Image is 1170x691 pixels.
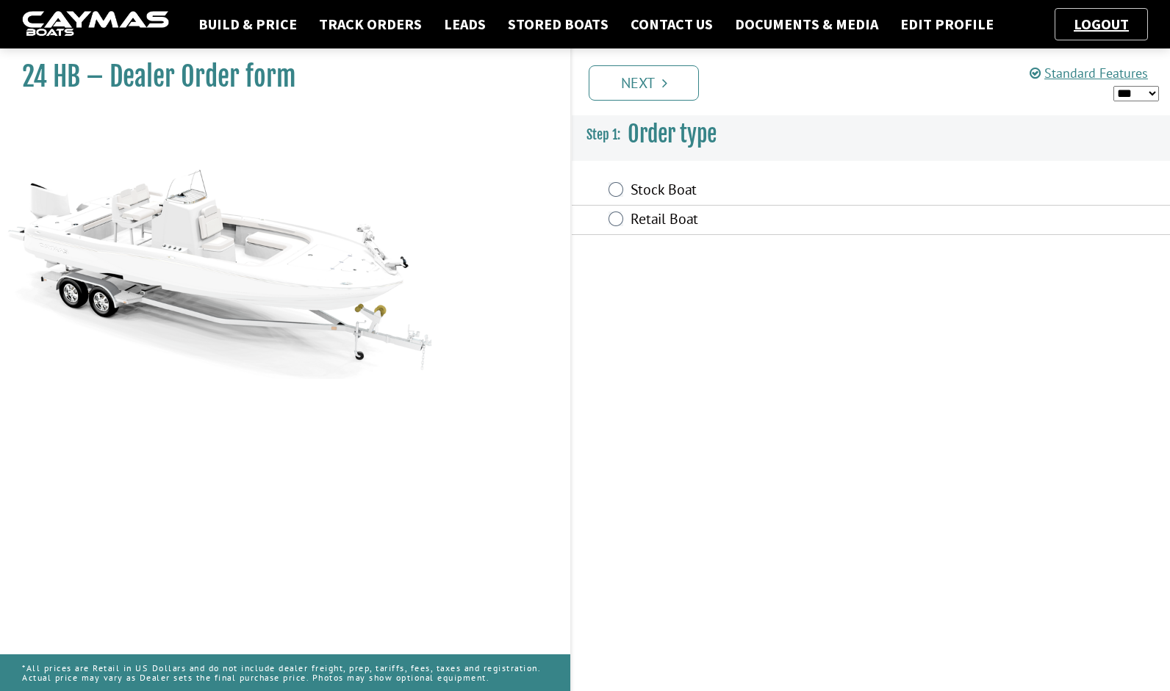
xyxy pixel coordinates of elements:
[1066,15,1136,33] a: Logout
[500,15,616,34] a: Stored Boats
[728,15,886,34] a: Documents & Media
[1030,65,1148,82] a: Standard Features
[437,15,493,34] a: Leads
[191,15,304,34] a: Build & Price
[623,15,720,34] a: Contact Us
[22,656,548,690] p: *All prices are Retail in US Dollars and do not include dealer freight, prep, tariffs, fees, taxe...
[631,210,954,231] label: Retail Boat
[631,181,954,202] label: Stock Boat
[22,60,534,93] h1: 24 HB – Dealer Order form
[585,63,1170,101] ul: Pagination
[893,15,1001,34] a: Edit Profile
[312,15,429,34] a: Track Orders
[572,107,1170,162] h3: Order type
[22,11,169,38] img: caymas-dealer-connect-2ed40d3bc7270c1d8d7ffb4b79bf05adc795679939227970def78ec6f6c03838.gif
[589,65,699,101] a: Next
